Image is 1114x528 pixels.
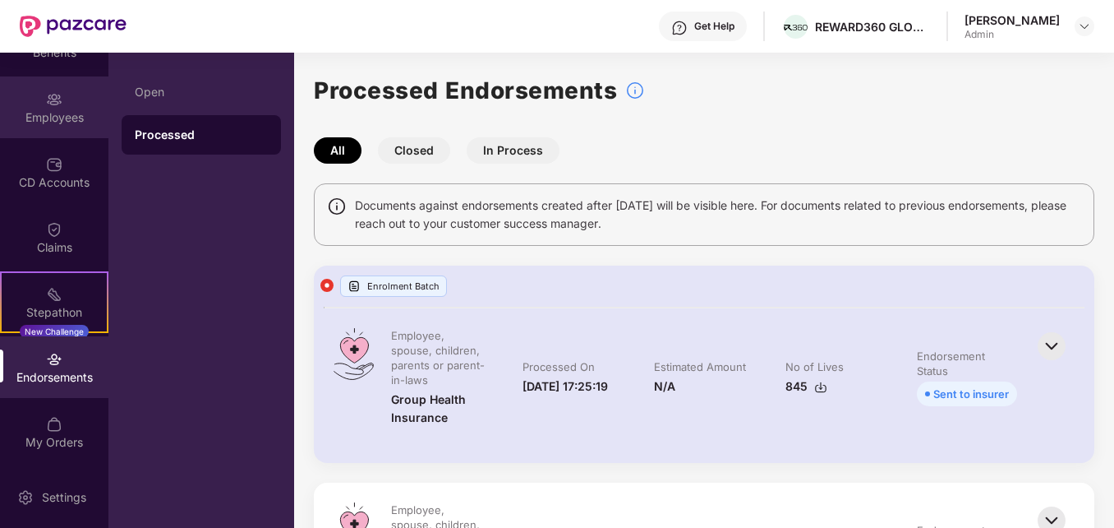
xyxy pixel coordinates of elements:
[1078,20,1091,33] img: svg+xml;base64,PHN2ZyBpZD0iRHJvcGRvd24tMzJ4MzIiIHhtbG5zPSJodHRwOi8vd3d3LnczLm9yZy8yMDAwL3N2ZyIgd2...
[320,279,334,292] img: svg+xml;base64,PHN2ZyB4bWxucz0iaHR0cDovL3d3dy53My5vcmcvMjAwMC9zdmciIHdpZHRoPSIxMiIgaGVpZ2h0PSIxMi...
[46,221,62,238] img: svg+xml;base64,PHN2ZyBpZD0iQ2xhaW0iIHhtbG5zPSJodHRwOi8vd3d3LnczLm9yZy8yMDAwL3N2ZyIgd2lkdGg9IjIwIi...
[17,489,34,506] img: svg+xml;base64,PHN2ZyBpZD0iU2V0dGluZy0yMHgyMCIgeG1sbnM9Imh0dHA6Ly93d3cudzMub3JnLzIwMDAvc3ZnIiB3aW...
[378,137,450,164] button: Closed
[784,25,808,31] img: R360%20LOGO.png
[391,391,490,427] div: Group Health Insurance
[46,156,62,173] img: svg+xml;base64,PHN2ZyBpZD0iQ0RfQWNjb3VudHMiIGRhdGEtbmFtZT0iQ0QgQWNjb3VudHMiIHhtbG5zPSJodHRwOi8vd3...
[391,328,486,387] div: Employee, spouse, children, parents or parent-in-laws
[2,304,107,321] div: Stepathon
[654,377,675,396] div: N/A
[20,325,89,338] div: New Challenge
[815,19,930,35] div: REWARD360 GLOBAL SERVICES PRIVATE LIMITED
[135,86,268,99] div: Open
[964,28,1060,41] div: Admin
[671,20,688,36] img: svg+xml;base64,PHN2ZyBpZD0iSGVscC0zMngzMiIgeG1sbnM9Imh0dHA6Ly93d3cudzMub3JnLzIwMDAvc3ZnIiB3aWR0aD...
[814,381,827,394] img: svg+xml;base64,PHN2ZyBpZD0iRG93bmxvYWQtMzJ4MzIiIHhtbG5zPSJodHRwOi8vd3d3LnczLm9yZy8yMDAwL3N2ZyIgd2...
[46,416,62,433] img: svg+xml;base64,PHN2ZyBpZD0iTXlfT3JkZXJzIiBkYXRhLW5hbWU9Ik15IE9yZGVycyIgeG1sbnM9Imh0dHA6Ly93d3cudz...
[135,127,268,143] div: Processed
[467,137,559,164] button: In Process
[46,286,62,303] img: svg+xml;base64,PHN2ZyB4bWxucz0iaHR0cDovL3d3dy53My5vcmcvMjAwMC9zdmciIHdpZHRoPSIyMSIgaGVpZ2h0PSIyMC...
[1033,328,1070,364] img: svg+xml;base64,PHN2ZyBpZD0iQmFjay0zMngzMiIgeG1sbnM9Imh0dHA6Ly93d3cudzMub3JnLzIwMDAvc3ZnIiB3aWR0aD...
[340,276,447,297] div: Enrolment Batch
[694,20,734,33] div: Get Help
[334,328,374,380] img: svg+xml;base64,PHN2ZyB4bWxucz0iaHR0cDovL3d3dy53My5vcmcvMjAwMC9zdmciIHdpZHRoPSI0OS4zMiIgaGVpZ2h0PS...
[625,81,645,100] img: svg+xml;base64,PHN2ZyBpZD0iSW5mb18tXzMyeDMyIiBkYXRhLW5hbWU9IkluZm8gLSAzMngzMiIgeG1sbnM9Imh0dHA6Ly...
[327,197,347,216] img: svg+xml;base64,PHN2ZyBpZD0iSW5mbyIgeG1sbnM9Imh0dHA6Ly93d3cudzMub3JnLzIwMDAvc3ZnIiB3aWR0aD0iMTQiIG...
[46,91,62,108] img: svg+xml;base64,PHN2ZyBpZD0iRW1wbG95ZWVzIiB4bWxucz0iaHR0cDovL3d3dy53My5vcmcvMjAwMC9zdmciIHdpZHRoPS...
[522,359,595,374] div: Processed On
[314,137,361,164] button: All
[20,16,127,37] img: New Pazcare Logo
[314,72,617,109] h1: Processed Endorsements
[785,377,827,396] div: 845
[522,377,608,396] div: [DATE] 17:25:19
[348,280,361,293] img: svg+xml;base64,PHN2ZyBpZD0iVXBsb2FkX0xvZ3MiIGRhdGEtbmFtZT0iVXBsb2FkIExvZ3MiIHhtbG5zPSJodHRwOi8vd3...
[654,359,746,374] div: Estimated Amount
[785,359,844,374] div: No of Lives
[917,349,1014,378] div: Endorsement Status
[37,489,91,506] div: Settings
[933,385,1009,403] div: Sent to insurer
[355,197,1081,233] span: Documents against endorsements created after [DATE] will be visible here. For documents related t...
[46,351,62,368] img: svg+xml;base64,PHN2ZyBpZD0iRW5kb3JzZW1lbnRzIiB4bWxucz0iaHR0cDovL3d3dy53My5vcmcvMjAwMC9zdmciIHdpZH...
[964,12,1060,28] div: [PERSON_NAME]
